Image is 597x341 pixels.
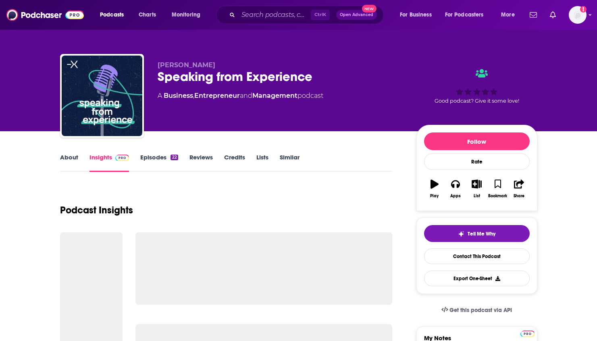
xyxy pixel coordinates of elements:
div: List [474,194,480,198]
svg: Add a profile image [580,6,587,12]
span: Open Advanced [340,13,373,17]
button: Open AdvancedNew [336,10,377,20]
div: Bookmark [488,194,507,198]
a: Pro website [520,329,535,337]
button: Export One-Sheet [424,271,530,286]
button: Play [424,174,445,203]
span: Monitoring [172,9,200,21]
span: and [240,92,252,99]
a: Charts [133,8,161,21]
a: Reviews [189,153,213,172]
span: Ctrl K [311,10,330,20]
button: Bookmark [487,174,508,203]
img: Podchaser - Follow, Share and Rate Podcasts [6,7,84,23]
button: open menu [166,8,211,21]
button: open menu [440,8,495,21]
button: open menu [394,8,442,21]
button: open menu [495,8,525,21]
span: New [362,5,377,12]
span: Tell Me Why [468,231,495,237]
button: open menu [94,8,134,21]
img: Speaking from Experience [62,56,142,136]
a: Episodes22 [140,153,178,172]
span: Good podcast? Give it some love! [435,98,519,104]
a: About [60,153,78,172]
span: Podcasts [100,9,124,21]
div: Search podcasts, credits, & more... [224,6,391,24]
button: Apps [445,174,466,203]
span: [PERSON_NAME] [158,61,215,69]
div: 22 [171,155,178,160]
div: A podcast [158,91,323,101]
a: Show notifications dropdown [547,8,559,22]
input: Search podcasts, credits, & more... [238,8,311,21]
span: For Business [400,9,432,21]
a: Show notifications dropdown [526,8,540,22]
div: Play [430,194,439,198]
div: Rate [424,153,530,170]
a: Business [164,92,193,99]
span: Charts [139,9,156,21]
img: tell me why sparkle [458,231,464,237]
span: For Podcasters [445,9,484,21]
button: List [466,174,487,203]
button: Follow [424,132,530,150]
img: Podchaser Pro [520,331,535,337]
a: InsightsPodchaser Pro [89,153,129,172]
img: User Profile [569,6,587,24]
a: Management [252,92,297,99]
span: , [193,92,194,99]
button: Show profile menu [569,6,587,24]
button: tell me why sparkleTell Me Why [424,225,530,242]
a: Get this podcast via API [435,300,519,320]
span: More [501,9,515,21]
img: Podchaser Pro [115,155,129,161]
div: Good podcast? Give it some love! [416,61,537,111]
a: Lists [256,153,268,172]
h1: Podcast Insights [60,204,133,216]
div: Apps [450,194,461,198]
a: Entrepreneur [194,92,240,99]
a: Contact This Podcast [424,248,530,264]
span: Logged in as meg_reilly_edl [569,6,587,24]
div: Share [514,194,524,198]
a: Credits [224,153,245,172]
span: Get this podcast via API [449,307,512,314]
a: Similar [280,153,300,172]
button: Share [508,174,529,203]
